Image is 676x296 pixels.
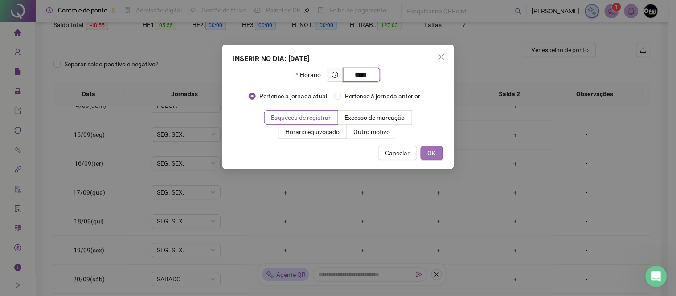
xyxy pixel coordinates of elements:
span: Esqueceu de registrar [271,114,331,121]
iframe: Intercom live chat [646,266,667,287]
span: Pertence à jornada anterior [341,91,424,101]
span: Horário equivocado [286,128,340,135]
span: close [438,53,445,61]
button: OK [421,146,443,160]
div: INSERIR NO DIA : [DATE] [233,53,443,64]
span: OK [428,148,436,158]
button: Cancelar [378,146,417,160]
label: Horário [296,68,327,82]
span: Pertence à jornada atual [256,91,331,101]
button: Close [434,50,449,64]
span: clock-circle [332,72,338,78]
span: Excesso de marcação [345,114,405,121]
span: Outro motivo [354,128,390,135]
span: Cancelar [385,148,410,158]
